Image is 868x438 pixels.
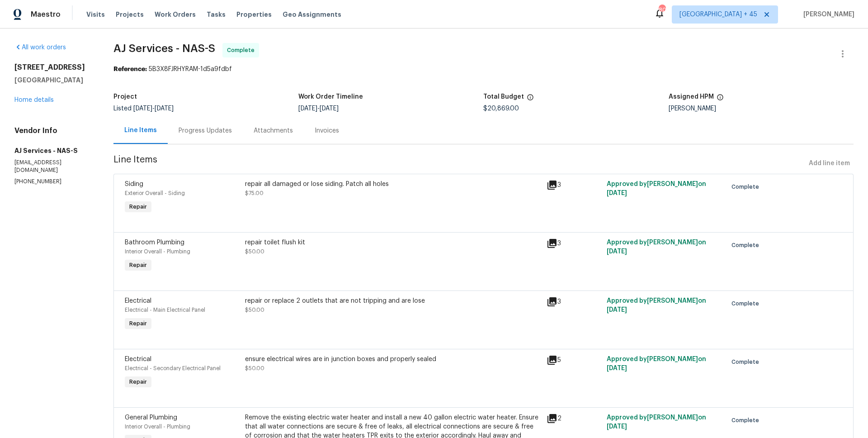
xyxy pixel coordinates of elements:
[124,126,157,135] div: Line Items
[483,94,524,100] h5: Total Budget
[125,414,177,421] span: General Plumbing
[125,366,221,371] span: Electrical - Secondary Electrical Panel
[607,190,627,196] span: [DATE]
[116,10,144,19] span: Projects
[125,307,205,313] span: Electrical - Main Electrical Panel
[113,43,215,54] span: AJ Services - NAS-S
[800,10,854,19] span: [PERSON_NAME]
[236,10,272,19] span: Properties
[607,424,627,430] span: [DATE]
[298,105,317,112] span: [DATE]
[245,180,541,189] div: repair all damaged or lose siding. Patch all holes
[245,355,541,364] div: ensure electrical wires are in junction boxes and properly sealed
[125,239,184,246] span: Bathroom Plumbing
[14,63,92,72] h2: [STREET_ADDRESS]
[547,413,601,424] div: 2
[245,366,264,371] span: $50.00
[133,105,152,112] span: [DATE]
[679,10,757,19] span: [GEOGRAPHIC_DATA] + 45
[283,10,341,19] span: Geo Assignments
[547,355,601,366] div: 5
[14,178,92,186] p: [PHONE_NUMBER]
[14,97,54,103] a: Home details
[14,146,92,155] h5: AJ Services - NAS-S
[207,11,226,18] span: Tasks
[113,65,854,74] div: 5B3X8FJRHYRAM-1d5a9fdbf
[125,424,190,429] span: Interior Overall - Plumbing
[245,190,264,196] span: $75.00
[547,238,601,249] div: 3
[113,105,174,112] span: Listed
[31,10,61,19] span: Maestro
[133,105,174,112] span: -
[669,94,714,100] h5: Assigned HPM
[227,46,258,55] span: Complete
[125,298,151,304] span: Electrical
[659,5,665,14] div: 805
[125,181,143,187] span: Siding
[125,249,190,254] span: Interior Overall - Plumbing
[254,126,293,135] div: Attachments
[607,307,627,313] span: [DATE]
[320,105,339,112] span: [DATE]
[607,365,627,371] span: [DATE]
[126,319,151,328] span: Repair
[245,238,541,247] div: repair toilet flush kit
[14,76,92,85] h5: [GEOGRAPHIC_DATA]
[14,159,92,174] p: [EMAIL_ADDRESS][DOMAIN_NAME]
[155,105,174,112] span: [DATE]
[483,105,519,112] span: $20,869.00
[607,239,706,255] span: Approved by [PERSON_NAME] on
[731,182,763,191] span: Complete
[113,66,147,72] b: Reference:
[547,296,601,307] div: 3
[155,10,196,19] span: Work Orders
[547,180,601,190] div: 3
[126,202,151,211] span: Repair
[607,298,706,313] span: Approved by [PERSON_NAME] on
[527,94,534,105] span: The total cost of line items that have been proposed by Opendoor. This sum includes line items th...
[607,356,706,371] span: Approved by [PERSON_NAME] on
[731,357,763,367] span: Complete
[731,241,763,250] span: Complete
[125,356,151,362] span: Electrical
[298,105,339,112] span: -
[126,261,151,270] span: Repair
[731,299,763,308] span: Complete
[126,377,151,386] span: Repair
[717,94,724,105] span: The hpm assigned to this work order.
[669,105,854,112] div: [PERSON_NAME]
[113,155,805,172] span: Line Items
[245,296,541,305] div: repair or replace 2 outlets that are not tripping and are lose
[731,416,763,425] span: Complete
[607,248,627,255] span: [DATE]
[245,307,264,313] span: $50.00
[607,414,706,430] span: Approved by [PERSON_NAME] on
[298,94,363,100] h5: Work Order Timeline
[179,126,232,135] div: Progress Updates
[113,94,137,100] h5: Project
[607,181,706,196] span: Approved by [PERSON_NAME] on
[14,126,92,135] h4: Vendor Info
[14,44,66,51] a: All work orders
[86,10,105,19] span: Visits
[125,190,185,196] span: Exterior Overall - Siding
[245,249,264,254] span: $50.00
[315,126,339,135] div: Invoices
